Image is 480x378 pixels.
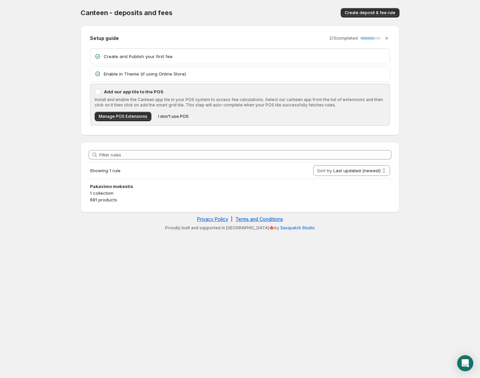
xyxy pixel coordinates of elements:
[90,183,390,190] h3: Pakavimo mokestis
[90,190,390,196] p: 1 collection
[90,196,390,203] p: 681 products
[104,70,386,77] p: Enable in Theme (if using Online Store)
[99,114,147,119] span: Manage POS Extensions
[382,34,391,43] button: Dismiss setup guide
[84,225,396,231] p: Proudly built and supported in [GEOGRAPHIC_DATA]🍁by
[341,8,399,17] button: Create deposit & fee rule
[345,10,395,15] span: Create deposit & fee rule
[329,36,358,41] p: 2 / 3 completed
[104,53,386,60] p: Create and Publish your first fee
[95,112,151,121] button: Manage POS Extensions
[280,225,315,230] a: Sasquatch Studio
[158,114,189,119] span: I don't use POS
[90,168,121,173] span: Showing 1 rule
[90,35,119,42] h2: Setup guide
[104,88,385,95] p: Add our app tile to the POS
[95,97,385,108] p: Install and enable the Canteen app tile in your POS system to access fee calculations. Select our...
[457,355,473,371] div: Open Intercom Messenger
[235,216,283,222] a: Terms and Conditions
[154,112,193,121] button: I don't use POS
[197,216,228,222] a: Privacy Policy
[231,216,233,222] span: |
[99,150,391,159] input: Filter rules
[81,9,173,17] span: Canteen - deposits and fees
